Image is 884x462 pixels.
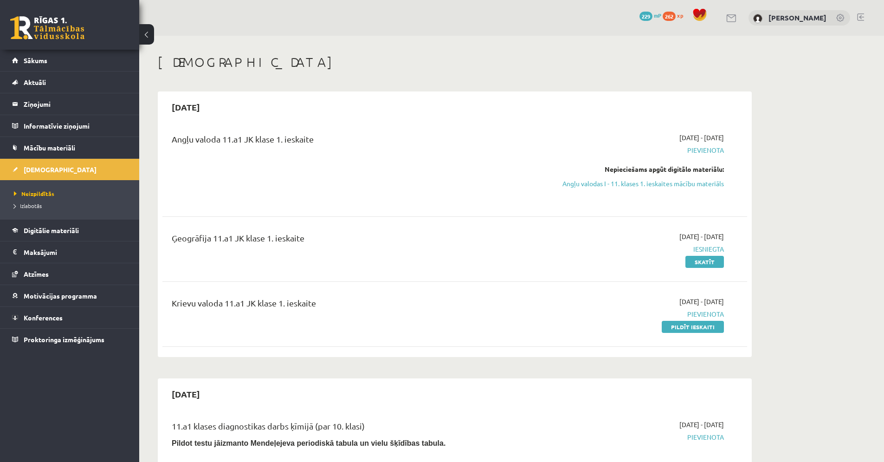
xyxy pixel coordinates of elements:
a: Pildīt ieskaiti [662,321,724,333]
a: [DEMOGRAPHIC_DATA] [12,159,128,180]
span: xp [677,12,683,19]
a: Informatīvie ziņojumi [12,115,128,137]
span: [DATE] - [DATE] [679,133,724,143]
img: Kate Buliņa [753,14,762,23]
legend: Maksājumi [24,241,128,263]
a: Neizpildītās [14,189,130,198]
a: Motivācijas programma [12,285,128,306]
h2: [DATE] [162,383,209,405]
a: Skatīt [685,256,724,268]
span: Digitālie materiāli [24,226,79,234]
div: 11.a1 klases diagnostikas darbs ķīmijā (par 10. klasi) [172,420,535,437]
a: Ziņojumi [12,93,128,115]
a: Mācību materiāli [12,137,128,158]
a: Izlabotās [14,202,130,210]
a: Proktoringa izmēģinājums [12,329,128,350]
a: Sākums [12,50,128,71]
a: Konferences [12,307,128,328]
a: 262 xp [663,12,688,19]
h1: [DEMOGRAPHIC_DATA] [158,54,752,70]
span: 229 [639,12,652,21]
span: Pievienota [549,145,724,155]
a: Angļu valodas I - 11. klases 1. ieskaites mācību materiāls [549,179,724,189]
a: [PERSON_NAME] [768,13,826,22]
a: Rīgas 1. Tālmācības vidusskola [10,16,84,39]
span: Izlabotās [14,202,42,209]
span: Iesniegta [549,244,724,254]
span: Atzīmes [24,270,49,278]
span: Mācību materiāli [24,143,75,152]
h2: [DATE] [162,96,209,118]
span: Pievienota [549,309,724,319]
legend: Informatīvie ziņojumi [24,115,128,137]
b: Pildot testu jāizmanto Mendeļejeva periodiskā tabula un vielu šķīdības tabula. [172,439,445,447]
a: Atzīmes [12,263,128,285]
div: Ģeogrāfija 11.a1 JK klase 1. ieskaite [172,232,535,249]
a: 229 mP [639,12,661,19]
span: 262 [663,12,676,21]
legend: Ziņojumi [24,93,128,115]
span: Konferences [24,313,63,322]
span: Proktoringa izmēģinājums [24,335,104,344]
span: Motivācijas programma [24,292,97,300]
span: Aktuāli [24,78,46,86]
span: [DATE] - [DATE] [679,232,724,241]
span: Sākums [24,56,47,65]
div: Angļu valoda 11.a1 JK klase 1. ieskaite [172,133,535,150]
span: Pievienota [549,432,724,442]
span: [DATE] - [DATE] [679,420,724,429]
a: Maksājumi [12,241,128,263]
span: [DEMOGRAPHIC_DATA] [24,165,97,174]
span: Neizpildītās [14,190,54,197]
span: mP [654,12,661,19]
div: Krievu valoda 11.a1 JK klase 1. ieskaite [172,297,535,314]
a: Aktuāli [12,72,128,93]
span: [DATE] - [DATE] [679,297,724,306]
a: Digitālie materiāli [12,220,128,241]
div: Nepieciešams apgūt digitālo materiālu: [549,164,724,174]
